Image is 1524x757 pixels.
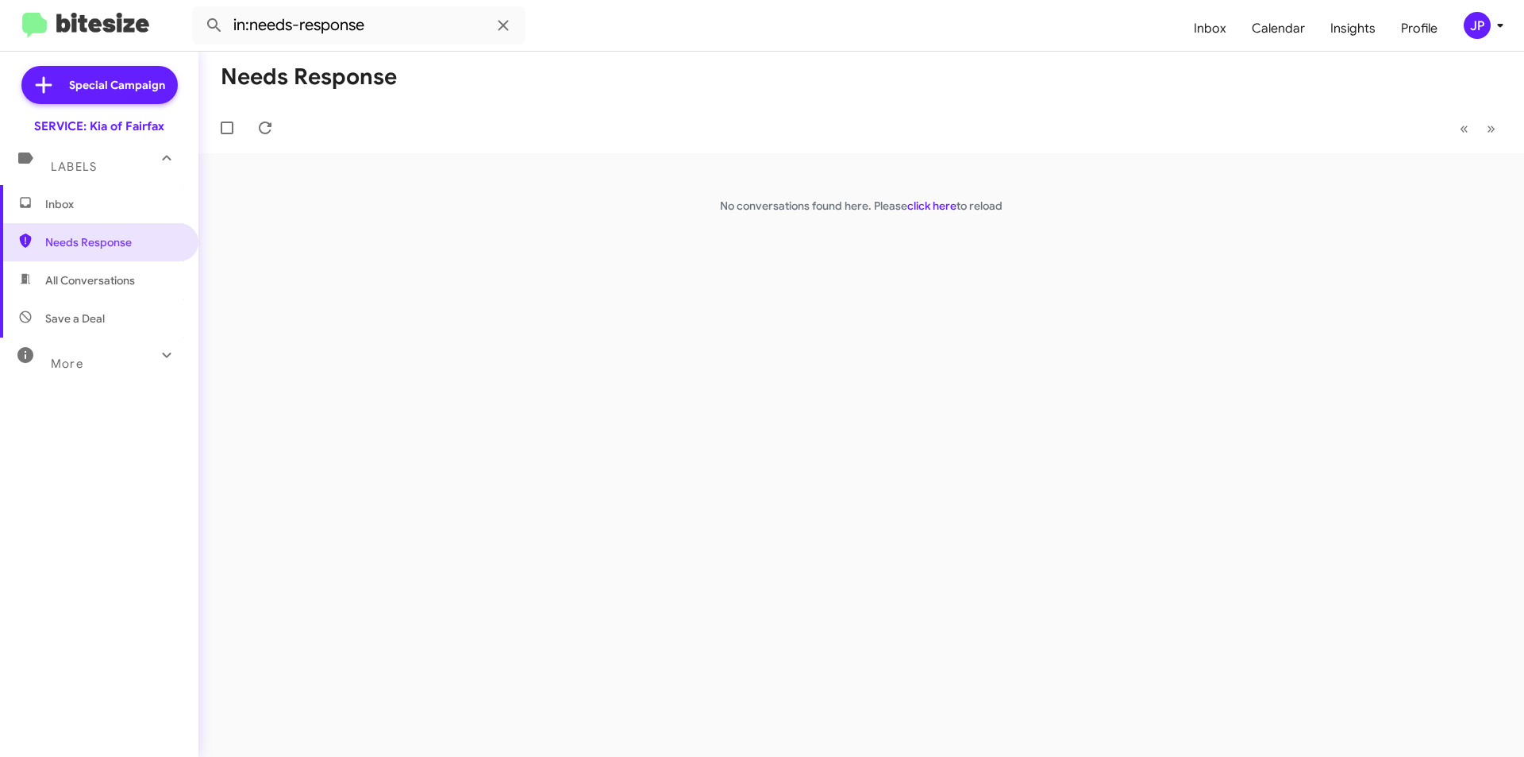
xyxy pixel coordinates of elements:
a: Inbox [1181,6,1239,52]
h1: Needs Response [221,64,397,90]
button: Previous [1450,112,1478,145]
span: Needs Response [45,234,180,250]
span: « [1460,118,1468,138]
a: click here [907,199,956,213]
a: Special Campaign [21,66,178,104]
span: Save a Deal [45,311,105,326]
span: All Conversations [45,272,135,288]
span: More [51,357,83,371]
div: SERVICE: Kia of Fairfax [34,118,164,134]
button: JP [1450,12,1507,39]
p: No conversations found here. Please to reload [198,198,1524,214]
nav: Page navigation example [1451,112,1505,145]
span: Labels [51,160,97,174]
a: Insights [1318,6,1388,52]
input: Search [192,6,525,44]
span: » [1487,118,1495,138]
div: JP [1464,12,1491,39]
span: Special Campaign [69,77,165,93]
span: Inbox [45,196,180,212]
a: Calendar [1239,6,1318,52]
a: Profile [1388,6,1450,52]
button: Next [1477,112,1505,145]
